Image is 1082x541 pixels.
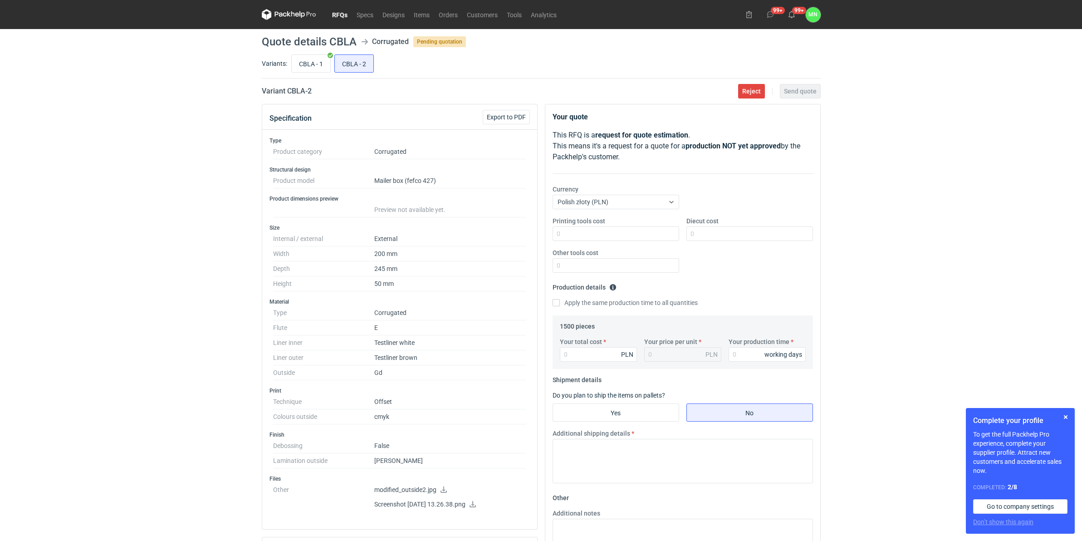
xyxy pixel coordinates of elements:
div: Małgorzata Nowotna [806,7,821,22]
label: Currency [553,185,578,194]
p: To get the full Packhelp Pro experience, complete your supplier profile. Attract new customers an... [973,430,1067,475]
label: Diecut cost [686,216,719,226]
label: CBLA - 1 [291,54,331,73]
label: Your total cost [560,337,602,346]
legend: 1500 pieces [560,319,595,330]
label: Other tools cost [553,248,598,257]
button: Don’t show this again [973,517,1033,526]
button: Send quote [780,84,821,98]
a: Designs [378,9,409,20]
strong: 2 / 8 [1008,483,1017,491]
p: Screenshot [DATE] 13.26.38.png [374,501,526,509]
label: Additional notes [553,509,600,518]
h3: Size [269,224,530,231]
div: Completed: [973,482,1067,492]
dd: Corrugated [374,144,526,159]
a: Customers [462,9,502,20]
dt: Other [273,482,374,515]
div: Corrugated [372,36,409,47]
a: Orders [434,9,462,20]
h1: Quote details CBLA [262,36,357,47]
dt: Height [273,276,374,291]
h3: Print [269,387,530,394]
dd: False [374,438,526,453]
label: Your production time [729,337,789,346]
strong: request for quote estimation [595,131,688,139]
dd: E [374,320,526,335]
dd: 200 mm [374,246,526,261]
button: Reject [738,84,765,98]
dd: Offset [374,394,526,409]
dt: Outside [273,365,374,380]
h3: Files [269,475,530,482]
button: Export to PDF [483,110,530,124]
input: 0 [686,226,813,241]
h2: Variant CBLA - 2 [262,86,312,97]
dd: cmyk [374,409,526,424]
div: PLN [621,350,633,359]
dd: [PERSON_NAME] [374,453,526,468]
a: Analytics [526,9,561,20]
input: 0 [560,347,637,362]
span: Preview not available yet. [374,206,446,213]
dt: Product category [273,144,374,159]
dt: Flute [273,320,374,335]
legend: Other [553,491,569,502]
legend: Production details [553,280,617,291]
h3: Finish [269,431,530,438]
dd: Gd [374,365,526,380]
dt: Product model [273,173,374,188]
input: 0 [553,226,679,241]
p: This RFQ is a . This means it's a request for a quote for a by the Packhelp's customer. [553,130,813,162]
svg: Packhelp Pro [262,9,316,20]
strong: Your quote [553,113,588,121]
h3: Type [269,137,530,144]
dd: Corrugated [374,305,526,320]
dt: Type [273,305,374,320]
button: 99+ [784,7,799,22]
label: Apply the same production time to all quantities [553,298,698,307]
span: Reject [742,88,761,94]
dt: Colours outside [273,409,374,424]
h3: Material [269,298,530,305]
label: Your price per unit [644,337,697,346]
dd: External [374,231,526,246]
a: Items [409,9,434,20]
dd: 245 mm [374,261,526,276]
h1: Complete your profile [973,415,1067,426]
dd: 50 mm [374,276,526,291]
p: modified_outside2.jpg [374,486,526,494]
strong: production NOT yet approved [685,142,781,150]
dt: Lamination outside [273,453,374,468]
a: Go to company settings [973,499,1067,514]
button: Specification [269,108,312,129]
button: Skip for now [1060,412,1071,423]
label: Yes [553,403,679,422]
input: 0 [553,258,679,273]
label: No [686,403,813,422]
h3: Structural design [269,166,530,173]
span: Pending quotation [413,36,466,47]
dt: Liner outer [273,350,374,365]
dd: Mailer box (fefco 427) [374,173,526,188]
div: working days [764,350,802,359]
dt: Liner inner [273,335,374,350]
a: Tools [502,9,526,20]
dt: Debossing [273,438,374,453]
dt: Width [273,246,374,261]
label: Do you plan to ship the items on pallets? [553,392,665,399]
input: 0 [729,347,806,362]
a: Specs [352,9,378,20]
dd: Testliner white [374,335,526,350]
h3: Product dimensions preview [269,195,530,202]
dt: Internal / external [273,231,374,246]
label: Additional shipping details [553,429,630,438]
button: 99+ [763,7,778,22]
a: RFQs [328,9,352,20]
dd: Testliner brown [374,350,526,365]
span: Polish złoty (PLN) [558,198,608,206]
button: MN [806,7,821,22]
dt: Technique [273,394,374,409]
span: Export to PDF [487,114,526,120]
label: CBLA - 2 [334,54,374,73]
